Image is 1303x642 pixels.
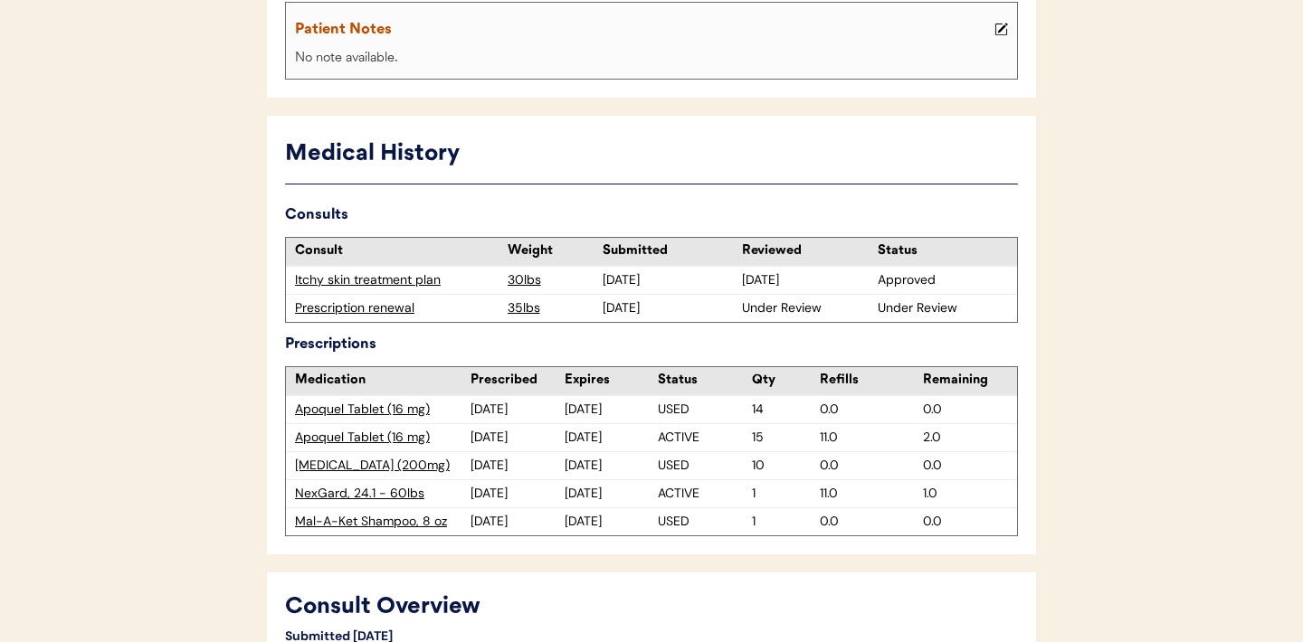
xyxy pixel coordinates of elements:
[923,457,1017,475] div: 0.0
[752,401,820,419] div: 14
[285,332,1018,357] div: Prescriptions
[508,271,598,289] div: 30lbs
[923,485,1017,503] div: 1.0
[658,429,752,447] div: ACTIVE
[742,242,873,260] div: Reviewed
[603,299,734,317] div: [DATE]
[752,372,820,390] div: Qty
[471,457,565,475] div: [DATE]
[295,513,471,531] div: Mal-A-Ket Shampoo, 8 oz
[471,485,565,503] div: [DATE]
[565,429,659,447] div: [DATE]
[658,457,752,475] div: USED
[820,513,914,531] div: 0.0
[295,372,471,390] div: Medication
[565,485,659,503] div: [DATE]
[742,299,873,317] div: Under Review
[295,299,499,317] div: Prescription renewal
[752,457,820,475] div: 10
[508,299,598,317] div: 35lbs
[820,485,914,503] div: 11.0
[923,513,1017,531] div: 0.0
[471,401,565,419] div: [DATE]
[508,242,598,260] div: Weight
[295,457,471,475] div: [MEDICAL_DATA] (200mg)
[471,372,565,390] div: Prescribed
[923,372,1017,390] div: Remaining
[565,457,659,475] div: [DATE]
[820,457,914,475] div: 0.0
[295,429,471,447] div: Apoquel Tablet (16 mg)
[742,271,873,289] div: [DATE]
[565,513,659,531] div: [DATE]
[295,401,471,419] div: Apoquel Tablet (16 mg)
[603,242,734,260] div: Submitted
[603,271,734,289] div: [DATE]
[658,513,752,531] div: USED
[752,485,820,503] div: 1
[658,401,752,419] div: USED
[471,513,565,531] div: [DATE]
[295,242,499,260] div: Consult
[820,401,914,419] div: 0.0
[820,429,914,447] div: 11.0
[295,17,990,42] div: Patient Notes
[295,271,499,289] div: Itchy skin treatment plan
[878,299,1009,317] div: Under Review
[285,203,1018,228] div: Consults
[290,48,1013,71] div: No note available.
[752,513,820,531] div: 1
[923,429,1017,447] div: 2.0
[658,485,752,503] div: ACTIVE
[658,372,752,390] div: Status
[878,271,1009,289] div: Approved
[752,429,820,447] div: 15
[565,372,659,390] div: Expires
[471,429,565,447] div: [DATE]
[820,372,914,390] div: Refills
[285,137,1018,172] div: Medical History
[285,590,1018,625] div: Consult Overview
[923,401,1017,419] div: 0.0
[295,485,471,503] div: NexGard, 24.1 - 60lbs
[878,242,1009,260] div: Status
[565,401,659,419] div: [DATE]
